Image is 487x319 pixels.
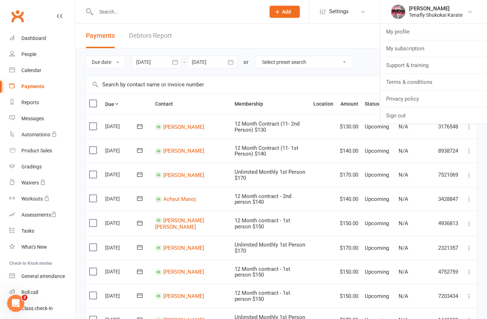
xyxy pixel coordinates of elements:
[102,93,152,115] th: Due
[399,220,408,227] span: N/A
[86,24,115,48] button: Payments
[235,266,290,278] span: 12 Month contract - 1st person $150
[435,163,462,187] td: 7521069
[337,93,362,115] th: Amount
[235,121,299,133] span: 12 Month Contract (11- 2nd Person) $130
[365,172,389,178] span: Upcoming
[21,180,39,186] div: Waivers
[21,148,52,153] div: Product Sales
[337,115,362,139] td: $130.00
[152,93,231,115] th: Contact
[231,93,310,115] th: Membership
[21,289,38,295] div: Roll call
[9,300,75,317] a: Class kiosk mode
[337,236,362,260] td: $170.00
[399,196,408,202] span: N/A
[399,245,408,251] span: N/A
[365,293,389,299] span: Upcoming
[9,127,75,143] a: Automations
[362,93,395,115] th: Status
[86,56,125,69] button: Due date
[310,93,337,115] th: Location
[21,67,41,73] div: Calendar
[21,100,39,105] div: Reports
[365,148,389,154] span: Upcoming
[163,148,204,154] a: [PERSON_NAME]
[380,57,487,74] a: Support & training
[21,164,42,169] div: Gradings
[105,169,138,180] div: [DATE]
[380,40,487,57] a: My subscription
[435,139,462,163] td: 8938724
[329,4,349,20] span: Settings
[163,245,204,251] a: [PERSON_NAME]
[365,245,389,251] span: Upcoming
[9,284,75,300] a: Roll call
[235,290,290,302] span: 12 Month contract - 1st person $150
[380,24,487,40] a: My profile
[337,187,362,211] td: $140.00
[163,269,204,275] a: [PERSON_NAME]
[105,266,138,277] div: [DATE]
[105,242,138,253] div: [DATE]
[21,83,44,89] div: Payments
[22,295,27,300] span: 2
[365,269,389,275] span: Upcoming
[435,284,462,308] td: 7203434
[9,7,26,25] a: Clubworx
[435,260,462,284] td: 4752759
[163,123,204,130] a: [PERSON_NAME]
[9,191,75,207] a: Workouts
[9,268,75,284] a: General attendance kiosk mode
[105,290,138,301] div: [DATE]
[380,91,487,107] a: Privacy policy
[235,145,298,157] span: 12 Month Contract (11- 1st Person) $140
[337,163,362,187] td: $170.00
[9,223,75,239] a: Tasks
[409,12,462,18] div: Tenafly Shukokai Karate
[163,196,196,202] a: Achyut Manoj
[365,123,389,130] span: Upcoming
[9,111,75,127] a: Messages
[365,220,389,227] span: Upcoming
[9,239,75,255] a: What's New
[435,211,462,236] td: 4936813
[9,95,75,111] a: Reports
[105,145,138,156] div: [DATE]
[86,76,425,93] input: Search by contact name or invoice number
[21,116,44,121] div: Messages
[399,123,408,130] span: N/A
[337,260,362,284] td: $150.00
[391,5,405,19] img: thumb_image1695931792.png
[380,107,487,124] a: Sign out
[9,46,75,62] a: People
[235,169,305,181] span: Unlimited Monthly 1st Person $170
[235,242,305,254] span: Unlimited Monthly 1st Person $170
[21,305,53,311] div: Class check-in
[399,293,408,299] span: N/A
[9,159,75,175] a: Gradings
[337,211,362,236] td: $150.00
[163,172,204,178] a: [PERSON_NAME]
[7,295,24,312] iframe: Intercom live chat
[435,187,462,211] td: 3428847
[399,269,408,275] span: N/A
[21,51,36,57] div: People
[21,244,47,250] div: What's New
[435,236,462,260] td: 2321357
[94,7,260,17] input: Search...
[105,217,138,228] div: [DATE]
[86,32,115,39] span: Payments
[9,62,75,79] a: Calendar
[380,74,487,90] a: Terms & conditions
[409,5,462,12] div: [PERSON_NAME]
[235,193,291,206] span: 12 Month contract - 2nd person $140
[9,30,75,46] a: Dashboard
[337,139,362,163] td: $140.00
[282,9,291,15] span: Add
[399,148,408,154] span: N/A
[21,35,46,41] div: Dashboard
[105,121,138,132] div: [DATE]
[243,58,248,66] div: or
[235,217,290,230] span: 12 Month contract - 1st person $150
